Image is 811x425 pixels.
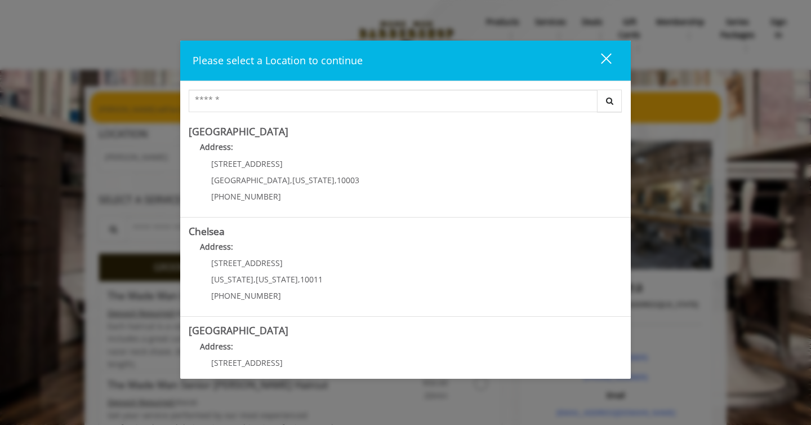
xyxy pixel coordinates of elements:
[298,274,300,285] span: ,
[211,191,281,202] span: [PHONE_NUMBER]
[290,175,292,185] span: ,
[337,175,359,185] span: 10003
[189,90,622,118] div: Center Select
[189,125,288,138] b: [GEOGRAPHIC_DATA]
[189,90,598,112] input: Search Center
[200,141,233,152] b: Address:
[253,274,256,285] span: ,
[189,324,288,337] b: [GEOGRAPHIC_DATA]
[335,175,337,185] span: ,
[200,341,233,352] b: Address:
[211,158,283,169] span: [STREET_ADDRESS]
[580,49,618,72] button: close dialog
[211,274,253,285] span: [US_STATE]
[211,357,283,368] span: [STREET_ADDRESS]
[189,224,225,238] b: Chelsea
[211,175,290,185] span: [GEOGRAPHIC_DATA]
[256,274,298,285] span: [US_STATE]
[211,290,281,301] span: [PHONE_NUMBER]
[193,54,363,67] span: Please select a Location to continue
[200,241,233,252] b: Address:
[588,52,611,69] div: close dialog
[300,274,323,285] span: 10011
[211,258,283,268] span: [STREET_ADDRESS]
[603,97,616,105] i: Search button
[292,175,335,185] span: [US_STATE]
